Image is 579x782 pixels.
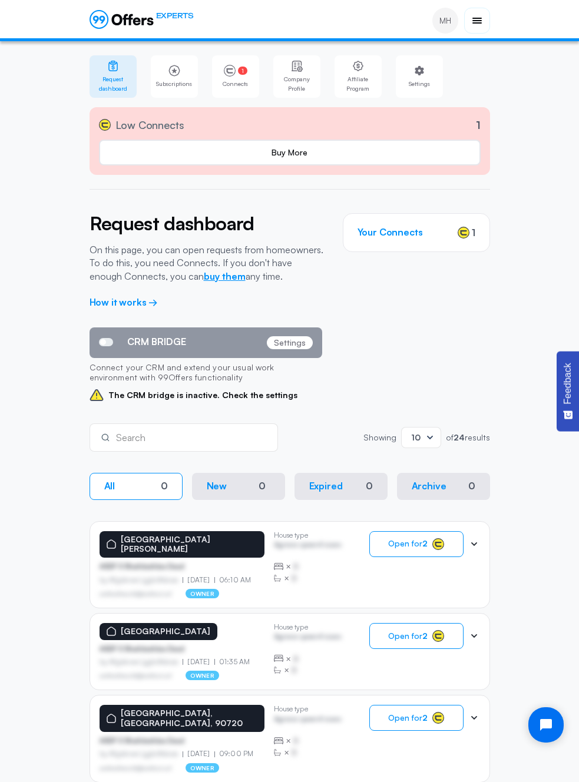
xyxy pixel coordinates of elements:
p: asdfasdfasasfd@asdfasd.asf [100,672,172,679]
p: On this page, you can open requests from homeowners. To do this, you need Connects. If you don't ... [90,243,325,283]
p: Agrwsv qwervf oiuns [274,715,342,726]
span: Open for [388,631,428,641]
a: Subscriptions [151,55,198,98]
span: Subscriptions [154,79,194,88]
div: 0 [366,481,373,492]
p: by Afgdsrwe Ljgjkdfsbvas [100,750,183,758]
p: asdfasdfasasfd@asdfasd.asf [100,590,172,597]
p: Archive [412,481,446,492]
p: by Afgdsrwe Ljgjkdfsbvas [100,576,183,584]
div: × [274,664,342,676]
button: New0 [192,473,285,499]
div: × [274,561,342,572]
strong: 2 [422,538,428,548]
a: EXPERTS [90,10,194,29]
p: 06:10 AM [214,576,251,584]
span: 10 [411,432,421,442]
p: Agrwsv qwervf oiuns [274,632,342,644]
iframe: Tidio Chat [518,697,574,753]
p: Expired [309,481,343,492]
p: House type [274,705,342,713]
span: B [292,572,297,584]
span: B [293,561,299,572]
p: House type [274,531,342,539]
p: ASDF S Sfasfdasfdas Dasd [100,645,264,653]
div: × [274,735,342,747]
span: Open for [388,539,428,548]
a: Affiliate Program [335,55,382,98]
strong: 24 [454,432,465,442]
p: asdfasdfasasfd@asdfasd.asf [100,764,172,771]
strong: 2 [422,631,428,641]
span: MH [439,15,451,26]
span: Open for [388,713,428,723]
button: Feedback - Show survey [557,351,579,431]
p: Settings [267,336,313,349]
span: Request dashboard [93,74,133,93]
a: Settings [396,55,443,98]
span: The CRM bridge is inactive. Check the settings [90,388,322,402]
p: [DATE] [183,658,214,666]
span: 1 [238,67,247,75]
span: Low Connects [115,117,184,134]
span: B [293,653,299,665]
a: buy them [204,270,246,282]
a: Company Profile [273,55,320,98]
p: Connect your CRM and extend your usual work environment with 99Offers functionality [90,358,322,389]
span: Settings [399,79,439,88]
a: 1Connects [212,55,259,98]
p: [DATE] [183,750,214,758]
p: New [207,481,227,492]
p: of results [446,433,490,442]
button: Open for2 [369,531,464,557]
button: Archive0 [397,473,490,499]
div: 0 [161,481,168,492]
p: [GEOGRAPHIC_DATA], [GEOGRAPHIC_DATA], 90720 [121,708,257,728]
span: B [292,747,297,758]
p: [GEOGRAPHIC_DATA][PERSON_NAME] [121,535,257,555]
button: Open for2 [369,623,464,649]
a: Request dashboard [90,55,137,98]
p: All [104,481,115,492]
span: Connects [216,79,256,88]
p: by Afgdsrwe Ljgjkdfsbvas [100,658,183,666]
div: × [274,747,342,758]
button: All0 [90,473,183,499]
span: 1 [472,226,475,240]
div: × [274,653,342,665]
div: × [274,572,342,584]
strong: 2 [422,713,428,723]
span: Affiliate Program [338,74,378,93]
p: owner [186,671,219,680]
p: owner [186,763,219,773]
a: How it works → [90,296,158,308]
p: 01:35 AM [214,658,250,666]
div: 0 [254,479,270,493]
p: 09:00 PM [214,750,253,758]
span: EXPERTS [156,10,194,21]
p: House type [274,623,342,631]
p: Agrwsv qwervf oiuns [274,541,342,552]
h2: Request dashboard [90,213,325,234]
span: Company Profile [277,74,317,93]
p: owner [186,589,219,598]
button: Open for2 [369,705,464,731]
p: [GEOGRAPHIC_DATA] [121,627,210,637]
p: ASDF S Sfasfdasfdas Dasd [100,737,264,745]
button: Expired0 [295,473,388,499]
p: 1 [476,117,481,133]
a: Buy More [99,140,481,165]
p: [DATE] [183,576,214,584]
p: ASDF S Sfasfdasfdas Dasd [100,562,264,571]
span: B [293,735,299,747]
p: Showing [363,433,396,442]
h3: Your Connects [358,227,423,238]
div: 0 [468,481,475,492]
a: MH [432,8,458,34]
span: Feedback [563,363,573,404]
span: B [292,664,297,676]
span: CRM BRIDGE [127,336,186,347]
